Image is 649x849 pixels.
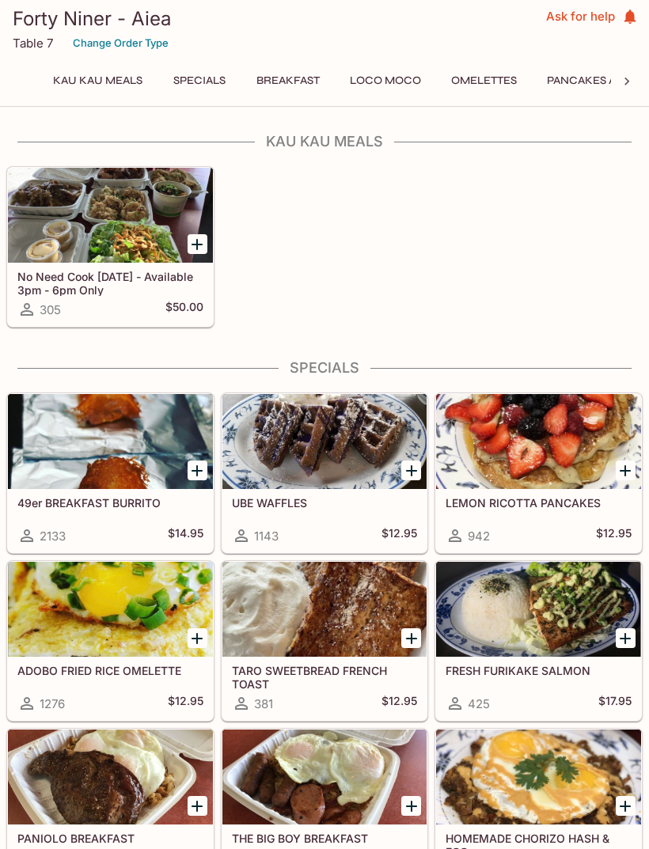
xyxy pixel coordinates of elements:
[7,561,214,721] a: ADOBO FRIED RICE OMELETTE1276$12.95
[222,393,428,553] a: UBE WAFFLES1143$12.95
[436,730,641,824] div: HOMEMADE CHORIZO HASH & EGG
[168,526,203,545] h5: $14.95
[7,393,214,553] a: 49er BREAKFAST BURRITO2133$14.95
[248,70,328,92] button: Breakfast
[8,394,213,489] div: 49er BREAKFAST BURRITO
[341,70,430,92] button: Loco Moco
[40,696,65,711] span: 1276
[381,526,417,545] h5: $12.95
[232,832,418,845] h5: THE BIG BOY BREAKFAST
[222,730,427,824] div: THE BIG BOY BREAKFAST
[254,696,273,711] span: 381
[13,36,53,51] p: Table 7
[8,168,213,263] div: No Need Cook Today - Available 3pm - 6pm Only
[435,561,642,721] a: FRESH FURIKAKE SALMON425$17.95
[468,696,490,711] span: 425
[66,31,176,55] button: Change Order Type
[40,529,66,544] span: 2133
[446,664,632,677] h5: FRESH FURIKAKE SALMON
[401,628,421,648] button: Add TARO SWEETBREAD FRENCH TOAST
[17,832,203,845] h5: PANIOLO BREAKFAST
[435,393,642,553] a: LEMON RICOTTA PANCAKES942$12.95
[222,562,427,657] div: TARO SWEETBREAD FRENCH TOAST
[188,628,207,648] button: Add ADOBO FRIED RICE OMELETTE
[616,796,636,816] button: Add HOMEMADE CHORIZO HASH & EGG
[598,694,632,713] h5: $17.95
[436,562,641,657] div: FRESH FURIKAKE SALMON
[232,664,418,690] h5: TARO SWEETBREAD FRENCH TOAST
[254,529,279,544] span: 1143
[232,496,418,510] h5: UBE WAFFLES
[44,70,151,92] button: Kau Kau Meals
[188,234,207,254] button: Add No Need Cook Today - Available 3pm - 6pm Only
[446,496,632,510] h5: LEMON RICOTTA PANCAKES
[40,302,61,317] span: 305
[381,694,417,713] h5: $12.95
[596,526,632,545] h5: $12.95
[6,359,643,377] h4: Specials
[8,562,213,657] div: ADOBO FRIED RICE OMELETTE
[6,133,643,150] h4: Kau Kau Meals
[616,461,636,480] button: Add LEMON RICOTTA PANCAKES
[7,167,214,327] a: No Need Cook [DATE] - Available 3pm - 6pm Only305$50.00
[616,628,636,648] button: Add FRESH FURIKAKE SALMON
[168,694,203,713] h5: $12.95
[165,300,203,319] h5: $50.00
[13,6,545,31] h3: Forty Niner - Aiea
[164,70,235,92] button: Specials
[17,664,203,677] h5: ADOBO FRIED RICE OMELETTE
[436,394,641,489] div: LEMON RICOTTA PANCAKES
[442,70,526,92] button: Omelettes
[8,730,213,824] div: PANIOLO BREAKFAST
[17,270,203,296] h5: No Need Cook [DATE] - Available 3pm - 6pm Only
[222,561,428,721] a: TARO SWEETBREAD FRENCH TOAST381$12.95
[188,461,207,480] button: Add 49er BREAKFAST BURRITO
[401,796,421,816] button: Add THE BIG BOY BREAKFAST
[401,461,421,480] button: Add UBE WAFFLES
[17,496,203,510] h5: 49er BREAKFAST BURRITO
[188,796,207,816] button: Add PANIOLO BREAKFAST
[468,529,490,544] span: 942
[222,394,427,489] div: UBE WAFFLES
